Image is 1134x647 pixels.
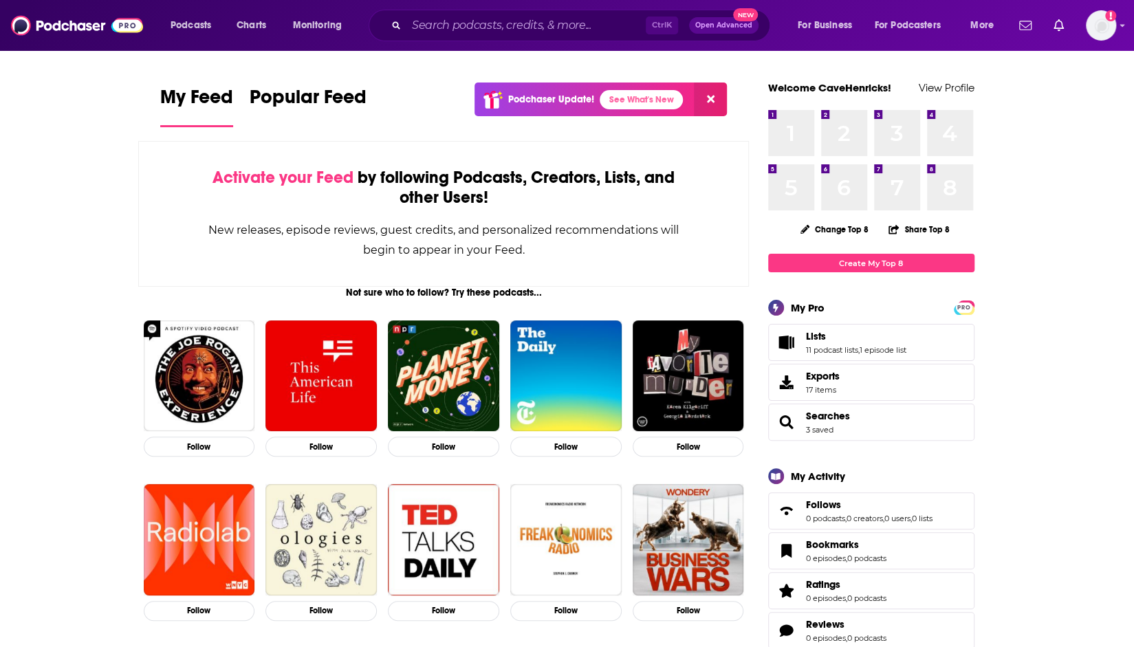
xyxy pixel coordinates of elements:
[919,81,974,94] a: View Profile
[956,303,972,313] span: PRO
[806,618,886,630] a: Reviews
[144,320,255,432] a: The Joe Rogan Experience
[510,320,622,432] img: The Daily
[806,578,886,591] a: Ratings
[847,593,886,603] a: 0 podcasts
[806,498,933,511] a: Follows
[860,345,906,355] a: 1 episode list
[138,287,750,298] div: Not sure who to follow? Try these podcasts...
[388,320,499,432] img: Planet Money
[160,85,233,127] a: My Feed
[773,541,800,560] a: Bookmarks
[250,85,367,117] span: Popular Feed
[773,333,800,352] a: Lists
[695,22,752,29] span: Open Advanced
[806,370,840,382] span: Exports
[768,324,974,361] span: Lists
[773,373,800,392] span: Exports
[791,470,845,483] div: My Activity
[806,330,906,342] a: Lists
[1086,10,1116,41] span: Logged in as CaveHenricks
[806,514,845,523] a: 0 podcasts
[768,572,974,609] span: Ratings
[144,437,255,457] button: Follow
[406,14,646,36] input: Search podcasts, credits, & more...
[768,404,974,441] span: Searches
[1048,14,1069,37] a: Show notifications dropdown
[388,601,499,621] button: Follow
[768,532,974,569] span: Bookmarks
[733,8,758,21] span: New
[846,553,847,563] span: ,
[646,17,678,34] span: Ctrl K
[791,301,825,314] div: My Pro
[792,221,877,238] button: Change Top 8
[283,14,360,36] button: open menu
[11,12,143,39] a: Podchaser - Follow, Share and Rate Podcasts
[773,581,800,600] a: Ratings
[689,17,759,34] button: Open AdvancedNew
[228,14,274,36] a: Charts
[508,94,594,105] p: Podchaser Update!
[847,514,883,523] a: 0 creators
[806,578,840,591] span: Ratings
[250,85,367,127] a: Popular Feed
[265,601,377,621] button: Follow
[912,514,933,523] a: 0 lists
[144,601,255,621] button: Follow
[806,618,844,630] span: Reviews
[510,437,622,457] button: Follow
[806,553,846,563] a: 0 episodes
[171,16,211,35] span: Podcasts
[875,16,941,35] span: For Podcasters
[858,345,860,355] span: ,
[265,320,377,432] img: This American Life
[160,85,233,117] span: My Feed
[633,437,744,457] button: Follow
[866,14,961,36] button: open menu
[293,16,342,35] span: Monitoring
[388,484,499,595] img: TED Talks Daily
[212,167,353,188] span: Activate your Feed
[510,601,622,621] button: Follow
[768,81,891,94] a: Welcome CaveHenricks!
[806,410,850,422] a: Searches
[961,14,1011,36] button: open menu
[773,621,800,640] a: Reviews
[265,484,377,595] img: Ologies with Alie Ward
[847,553,886,563] a: 0 podcasts
[888,216,950,243] button: Share Top 8
[388,437,499,457] button: Follow
[161,14,229,36] button: open menu
[633,320,744,432] a: My Favorite Murder with Karen Kilgariff and Georgia Hardstark
[806,593,846,603] a: 0 episodes
[806,330,826,342] span: Lists
[883,514,884,523] span: ,
[806,633,846,643] a: 0 episodes
[798,16,852,35] span: For Business
[845,514,847,523] span: ,
[265,437,377,457] button: Follow
[806,345,858,355] a: 11 podcast lists
[1086,10,1116,41] img: User Profile
[144,484,255,595] img: Radiolab
[1086,10,1116,41] button: Show profile menu
[806,498,841,511] span: Follows
[884,514,911,523] a: 0 users
[633,601,744,621] button: Follow
[846,633,847,643] span: ,
[773,501,800,520] a: Follows
[911,514,912,523] span: ,
[510,484,622,595] a: Freakonomics Radio
[1105,10,1116,21] svg: Add a profile image
[773,413,800,432] a: Searches
[806,538,859,551] span: Bookmarks
[768,492,974,529] span: Follows
[208,168,680,208] div: by following Podcasts, Creators, Lists, and other Users!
